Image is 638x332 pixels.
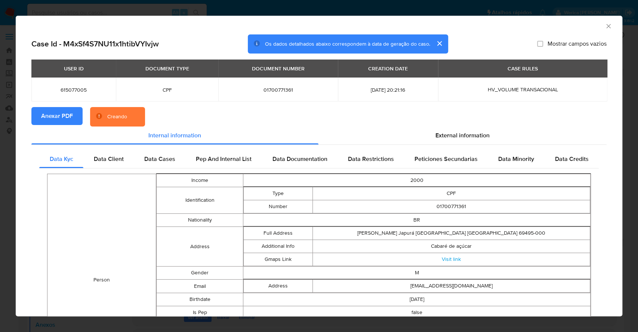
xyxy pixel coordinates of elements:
td: [PERSON_NAME] Japurá [GEOGRAPHIC_DATA] [GEOGRAPHIC_DATA] 69495-000 [313,227,590,240]
span: Data Kyc [50,155,73,163]
td: Cabaré de açúcar [313,240,590,253]
td: BR [243,214,591,227]
button: Fechar a janela [605,22,611,29]
td: Gender [156,266,243,280]
td: Is Pep [156,306,243,319]
div: CREATION DATE [364,62,412,75]
button: cerrar [430,34,448,52]
span: HV_VOLUME TRANSACIONAL [487,86,558,93]
td: M [243,266,591,280]
td: false [243,306,591,319]
input: Mostrar campos vazios [537,41,543,47]
span: [DATE] 20:21:16 [347,86,429,93]
span: Data Credits [555,155,588,163]
button: Anexar PDF [31,107,83,125]
span: External information [435,131,490,140]
span: Data Client [94,155,124,163]
span: 01700771361 [227,86,329,93]
td: [EMAIL_ADDRESS][DOMAIN_NAME] [313,280,590,293]
span: Os dados detalhados abaixo correspondem à data de geração do caso. [265,40,430,48]
span: Data Documentation [272,155,327,163]
td: Address [244,280,313,293]
td: Birthdate [156,293,243,306]
span: Data Restrictions [348,155,394,163]
a: Visit link [442,255,461,263]
h2: Case Id - M4xSf4S7NU11x1htibVYIvjw [31,39,159,49]
div: DOCUMENT NUMBER [247,62,309,75]
span: Data Cases [144,155,175,163]
td: Full Address [244,227,313,240]
span: Anexar PDF [41,108,73,124]
td: Income [156,174,243,187]
td: 2000 [243,174,591,187]
td: Email [156,280,243,293]
td: Nationality [156,214,243,227]
td: Address [156,227,243,266]
div: Detailed internal info [39,150,599,168]
div: CASE RULES [503,62,542,75]
td: Identification [156,187,243,214]
td: 01700771361 [313,200,590,213]
td: Gmaps Link [244,253,313,266]
div: USER ID [59,62,88,75]
td: Number [244,200,313,213]
td: Type [244,187,313,200]
div: DOCUMENT TYPE [141,62,194,75]
div: closure-recommendation-modal [16,16,622,316]
td: Additional Info [244,240,313,253]
span: CPF [125,86,209,93]
span: Pep And Internal List [196,155,252,163]
span: Peticiones Secundarias [414,155,478,163]
span: Data Minority [498,155,534,163]
td: CPF [313,187,590,200]
span: Mostrar campos vazios [548,40,607,48]
span: Internal information [148,131,201,140]
span: 615077005 [40,86,107,93]
div: Creando [107,113,127,121]
td: [DATE] [243,293,591,306]
div: Detailed info [31,127,607,144]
